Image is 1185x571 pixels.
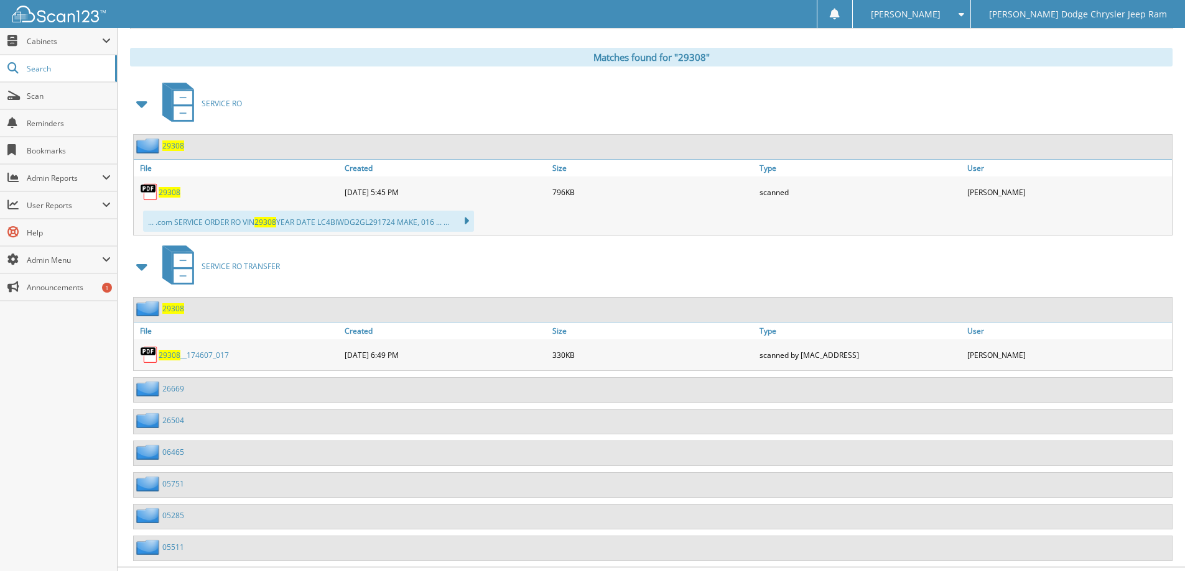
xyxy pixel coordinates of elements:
[27,36,102,47] span: Cabinets
[27,200,102,211] span: User Reports
[136,301,162,316] img: folder2.png
[549,160,757,176] a: Size
[549,180,757,204] div: 796KB
[159,350,229,360] a: 29308__174607_017
[162,415,184,426] a: 26504
[140,183,159,201] img: PDF.png
[162,478,184,489] a: 05751
[756,322,964,339] a: Type
[254,217,276,227] span: 29308
[756,160,964,176] a: Type
[1123,511,1185,571] iframe: Chat Widget
[143,211,474,232] div: ... .com SERVICE ORDER RO VIN YEAR DATE LC4BIWDG2GL291724 MAKE, 016 ... ...
[136,381,162,396] img: folder2.png
[756,180,964,204] div: scanned
[964,322,1172,339] a: User
[102,283,112,293] div: 1
[27,227,111,238] span: Help
[27,63,109,74] span: Search
[27,118,111,129] span: Reminders
[27,91,111,101] span: Scan
[155,79,242,128] a: SERVICE RO
[964,160,1172,176] a: User
[27,145,111,156] span: Bookmarks
[134,322,342,339] a: File
[136,539,162,555] img: folder2.png
[134,160,342,176] a: File
[342,322,549,339] a: Created
[342,160,549,176] a: Created
[155,242,280,291] a: SERVICE RO TRANSFER
[202,261,280,272] span: SERVICE RO TRANSFER
[871,11,941,18] span: [PERSON_NAME]
[12,6,106,22] img: scan123-logo-white.svg
[27,173,102,183] span: Admin Reports
[549,342,757,367] div: 330KB
[136,476,162,491] img: folder2.png
[136,444,162,460] img: folder2.png
[989,11,1167,18] span: [PERSON_NAME] Dodge Chrysler Jeep Ram
[159,187,180,198] a: 29308
[162,447,184,457] a: 06465
[162,542,184,552] a: 05511
[162,140,184,151] a: 29308
[342,342,549,367] div: [DATE] 6:49 PM
[162,383,184,394] a: 26669
[342,180,549,204] div: [DATE] 5:45 PM
[136,413,162,428] img: folder2.png
[202,98,242,109] span: SERVICE RO
[136,508,162,523] img: folder2.png
[130,48,1173,66] div: Matches found for "29308"
[162,303,184,314] a: 29308
[159,350,180,360] span: 29308
[162,510,184,521] a: 05285
[27,255,102,265] span: Admin Menu
[140,345,159,364] img: PDF.png
[136,138,162,153] img: folder2.png
[27,282,111,293] span: Announcements
[549,322,757,339] a: Size
[756,342,964,367] div: scanned by [MAC_ADDRESS]
[964,342,1172,367] div: [PERSON_NAME]
[964,180,1172,204] div: [PERSON_NAME]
